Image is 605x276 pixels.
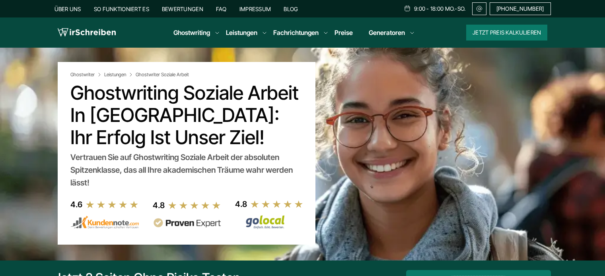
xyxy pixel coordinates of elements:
a: Über uns [54,6,81,12]
h1: Ghostwriting Soziale Arbeit in [GEOGRAPHIC_DATA]: Ihr Erfolg ist unser Ziel! [70,82,303,149]
a: Bewertungen [162,6,203,12]
div: 4.8 [235,198,247,210]
img: stars [250,200,303,208]
a: [PHONE_NUMBER] [490,2,551,15]
img: kundennote [70,216,139,229]
span: Ghostwriter Soziale Arbeit [136,71,189,78]
a: Blog [284,6,298,12]
a: So funktioniert es [94,6,149,12]
a: Ghostwriter [70,71,103,78]
a: Ghostwriting [173,28,210,37]
img: stars [168,201,221,210]
img: Email [476,6,483,12]
a: Fachrichtungen [273,28,319,37]
a: Leistungen [104,71,134,78]
span: 9:00 - 18:00 Mo.-So. [414,6,466,12]
img: Wirschreiben Bewertungen [235,215,303,229]
a: Leistungen [226,28,257,37]
img: provenexpert reviews [153,218,221,228]
a: Generatoren [369,28,405,37]
a: Impressum [239,6,271,12]
img: Schedule [404,5,411,12]
div: 4.8 [153,199,165,212]
a: FAQ [216,6,227,12]
span: [PHONE_NUMBER] [496,6,544,12]
img: logo wirschreiben [58,27,116,39]
div: 4.6 [70,198,82,211]
a: Preise [335,29,353,37]
img: stars [86,200,139,209]
div: Vertrauen Sie auf Ghostwriting Soziale Arbeit der absoluten Spitzenklasse, das all Ihre akademisc... [70,151,303,189]
button: Jetzt Preis kalkulieren [466,25,547,41]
